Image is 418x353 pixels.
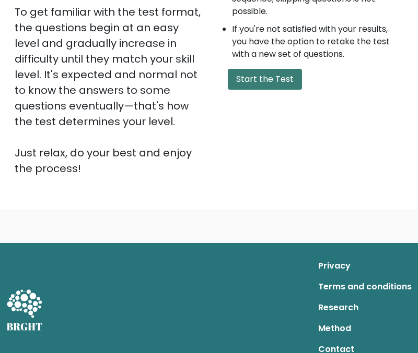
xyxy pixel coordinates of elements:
[318,255,412,276] a: Privacy
[228,69,302,90] button: Start the Test
[318,276,412,297] a: Terms and conditions
[318,297,412,318] a: Research
[318,318,412,339] a: Method
[232,23,403,60] li: If you're not satisfied with your results, you have the option to retake the test with a new set ...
